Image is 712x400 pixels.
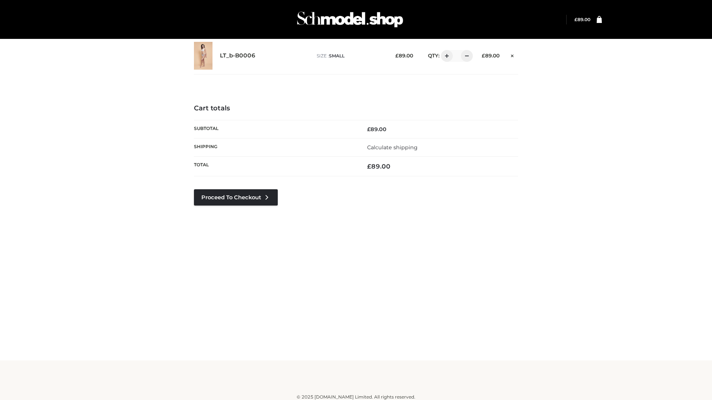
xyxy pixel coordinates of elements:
div: QTY: [421,50,470,62]
span: £ [367,126,370,133]
th: Shipping [194,138,356,156]
span: £ [395,53,399,59]
a: Proceed to Checkout [194,189,278,206]
img: Schmodel Admin 964 [294,5,406,34]
bdi: 89.00 [395,53,413,59]
p: size : [317,53,384,59]
a: LT_b-B0006 [220,52,256,59]
th: Subtotal [194,120,356,138]
span: SMALL [329,53,345,59]
span: £ [482,53,485,59]
bdi: 89.00 [367,163,390,170]
a: Calculate shipping [367,144,418,151]
bdi: 89.00 [482,53,500,59]
bdi: 89.00 [367,126,386,133]
a: Remove this item [507,50,518,60]
th: Total [194,157,356,176]
a: £89.00 [574,17,590,22]
span: £ [574,17,577,22]
span: £ [367,163,371,170]
h4: Cart totals [194,104,518,113]
bdi: 89.00 [574,17,590,22]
